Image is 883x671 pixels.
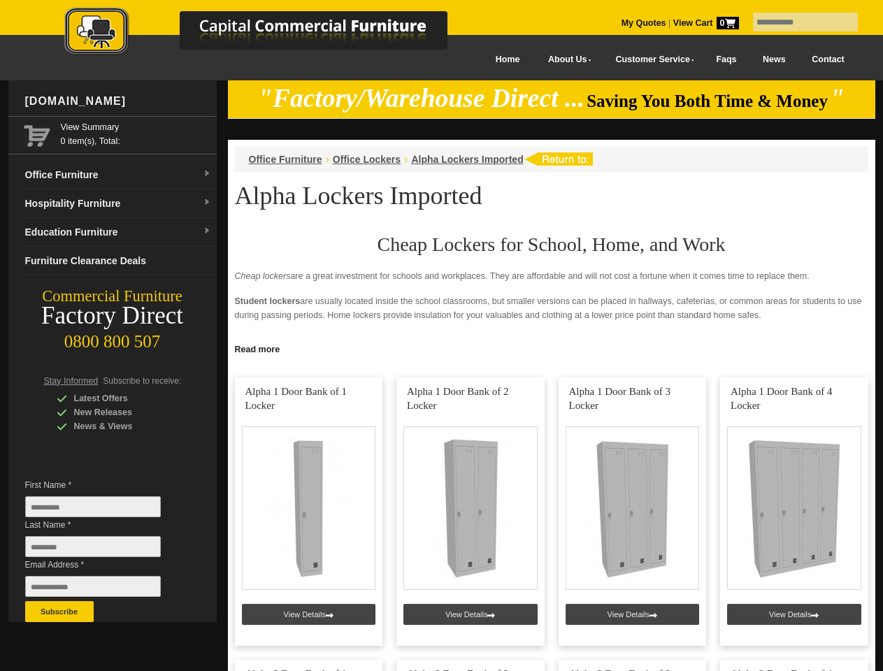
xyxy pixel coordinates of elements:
[235,294,868,322] p: are usually located inside the school classrooms, but smaller versions can be placed in hallways,...
[203,227,211,236] img: dropdown
[26,7,515,62] a: Capital Commercial Furniture Logo
[235,271,291,281] em: Cheap lockers
[20,189,217,218] a: Hospitality Furnituredropdown
[25,536,161,557] input: Last Name *
[703,44,750,75] a: Faqs
[25,558,182,572] span: Email Address *
[25,478,182,492] span: First Name *
[25,496,161,517] input: First Name *
[57,419,189,433] div: News & Views
[25,576,161,597] input: Email Address *
[20,218,217,247] a: Education Furnituredropdown
[20,80,217,122] div: [DOMAIN_NAME]
[249,154,322,165] a: Office Furniture
[8,287,217,306] div: Commercial Furniture
[25,518,182,532] span: Last Name *
[258,84,584,113] em: "Factory/Warehouse Direct ...
[103,376,181,386] span: Subscribe to receive:
[235,296,301,306] strong: Student lockers
[235,269,868,283] p: are a great investment for schools and workplaces. They are affordable and will not cost a fortun...
[8,306,217,326] div: Factory Direct
[717,17,739,29] span: 0
[44,376,99,386] span: Stay Informed
[26,7,515,58] img: Capital Commercial Furniture Logo
[235,182,868,209] h1: Alpha Lockers Imported
[524,152,593,166] img: return to
[326,152,329,166] li: ›
[228,339,875,356] a: Click to read more
[203,199,211,207] img: dropdown
[25,601,94,622] button: Subscribe
[533,44,600,75] a: About Us
[404,152,408,166] li: ›
[20,161,217,189] a: Office Furnituredropdown
[333,154,401,165] a: Office Lockers
[411,154,523,165] a: Alpha Lockers Imported
[587,92,828,110] span: Saving You Both Time & Money
[673,18,739,28] strong: View Cart
[61,120,211,134] a: View Summary
[57,405,189,419] div: New Releases
[798,44,857,75] a: Contact
[622,18,666,28] a: My Quotes
[600,44,703,75] a: Customer Service
[61,120,211,146] span: 0 item(s), Total:
[670,18,738,28] a: View Cart0
[20,247,217,275] a: Furniture Clearance Deals
[8,325,217,352] div: 0800 800 507
[235,234,868,255] h2: Cheap Lockers for School, Home, and Work
[749,44,798,75] a: News
[57,391,189,405] div: Latest Offers
[203,170,211,178] img: dropdown
[830,84,845,113] em: "
[235,333,868,361] p: provide a sense of security for the employees. Since no one can enter or touch the locker, it red...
